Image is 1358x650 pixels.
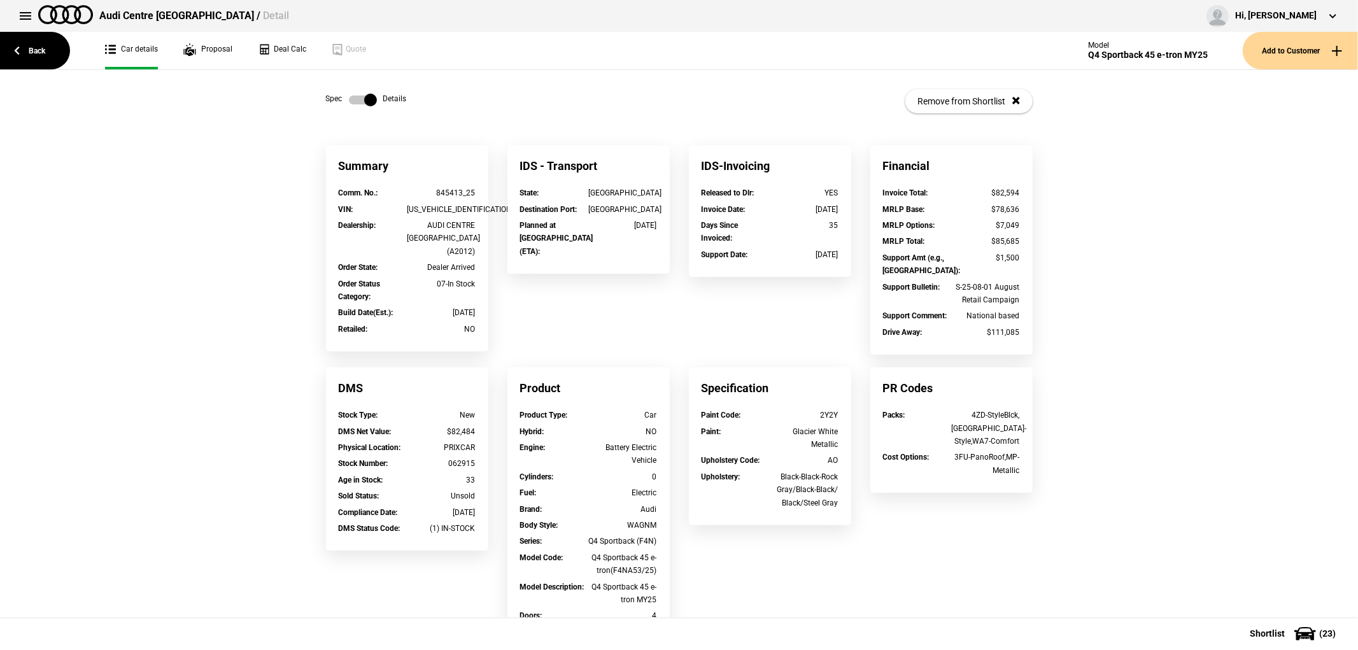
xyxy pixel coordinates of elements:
div: Financial [870,145,1033,187]
div: 35 [770,219,838,232]
strong: Engine : [520,443,546,452]
img: audi.png [38,5,93,24]
strong: Build Date(Est.) : [339,308,393,317]
strong: Support Comment : [883,311,947,320]
div: $82,484 [407,425,476,438]
div: [DATE] [770,203,838,216]
strong: DMS Net Value : [339,427,392,436]
div: AUDI CENTRE [GEOGRAPHIC_DATA] (A2012) [407,219,476,258]
div: IDS - Transport [507,145,670,187]
div: $82,594 [951,187,1020,199]
div: S-25-08-01 August Retail Campaign [951,281,1020,307]
strong: Support Date : [702,250,748,259]
div: WAGNM [588,519,657,532]
div: $111,085 [951,326,1020,339]
div: 0 [588,470,657,483]
div: (1) IN-STOCK [407,522,476,535]
span: Shortlist [1250,629,1285,638]
div: Battery Electric Vehicle [588,441,657,467]
a: Car details [105,32,158,69]
strong: Days Since Invoiced : [702,221,739,243]
div: [DATE] [407,506,476,519]
div: 2Y2Y [770,409,838,421]
strong: Paint Code : [702,411,741,420]
div: [GEOGRAPHIC_DATA] [588,187,657,199]
strong: Cylinders : [520,472,554,481]
div: 4ZD-StyleBlck,[GEOGRAPHIC_DATA]-Style,WA7-Comfort [951,409,1020,448]
div: National based [951,309,1020,322]
strong: Sold Status : [339,491,379,500]
a: Proposal [183,32,232,69]
div: Q4 Sportback (F4N) [588,535,657,548]
div: Product [507,367,670,409]
strong: Drive Away : [883,328,923,337]
strong: Invoice Total : [883,188,928,197]
strong: Released to Dlr : [702,188,754,197]
div: 3FU-PanoRoof,MP-Metallic [951,451,1020,477]
div: [DATE] [407,306,476,319]
div: 33 [407,474,476,486]
strong: Model Description : [520,583,584,591]
strong: Comm. No. : [339,188,378,197]
div: [DATE] [770,248,838,261]
strong: Order State : [339,263,378,272]
div: Black-Black-Rock Gray/Black-Black/ Black/Steel Gray [770,470,838,509]
strong: Stock Type : [339,411,378,420]
strong: MRLP Options : [883,221,935,230]
strong: Planned at [GEOGRAPHIC_DATA] (ETA) : [520,221,593,256]
strong: VIN : [339,205,353,214]
strong: Brand : [520,505,542,514]
strong: Physical Location : [339,443,401,452]
strong: Doors : [520,611,542,620]
div: Unsold [407,490,476,502]
div: Q4 Sportback 45 e-tron MY25 [588,581,657,607]
div: NO [407,323,476,336]
div: Spec Details [326,94,407,106]
div: 062915 [407,457,476,470]
strong: Body Style : [520,521,558,530]
div: $78,636 [951,203,1020,216]
div: [DATE] [588,219,657,232]
div: Hi, [PERSON_NAME] [1235,10,1317,22]
strong: Cost Options : [883,453,930,462]
strong: DMS Status Code : [339,524,400,533]
strong: State : [520,188,539,197]
div: Dealer Arrived [407,261,476,274]
strong: Invoice Date : [702,205,746,214]
button: Add to Customer [1243,32,1358,69]
div: 07-In Stock [407,278,476,290]
strong: Dealership : [339,221,376,230]
div: Audi [588,503,657,516]
strong: Order Status Category : [339,279,381,301]
div: $85,685 [951,235,1020,248]
span: ( 23 ) [1319,629,1336,638]
button: Shortlist(23) [1231,618,1358,649]
strong: Model Code : [520,553,563,562]
div: Q4 Sportback 45 e-tron(F4NA53/25) [588,551,657,577]
div: 845413_25 [407,187,476,199]
div: Q4 Sportback 45 e-tron MY25 [1088,50,1208,60]
div: $1,500 [951,251,1020,264]
div: Car [588,409,657,421]
strong: Retailed : [339,325,368,334]
strong: Hybrid : [520,427,544,436]
strong: MRLP Total : [883,237,925,246]
div: IDS-Invoicing [689,145,851,187]
strong: Upholstery Code : [702,456,760,465]
a: Deal Calc [258,32,306,69]
div: Glacier White Metallic [770,425,838,451]
strong: Series : [520,537,542,546]
div: $7,049 [951,219,1020,232]
strong: Destination Port : [520,205,577,214]
div: New [407,409,476,421]
div: AO [770,454,838,467]
div: DMS [326,367,488,409]
strong: Stock Number : [339,459,388,468]
div: [GEOGRAPHIC_DATA] [588,203,657,216]
div: Summary [326,145,488,187]
div: Specification [689,367,851,409]
div: Model [1088,41,1208,50]
strong: Fuel : [520,488,537,497]
strong: Product Type : [520,411,568,420]
span: Detail [263,10,289,22]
